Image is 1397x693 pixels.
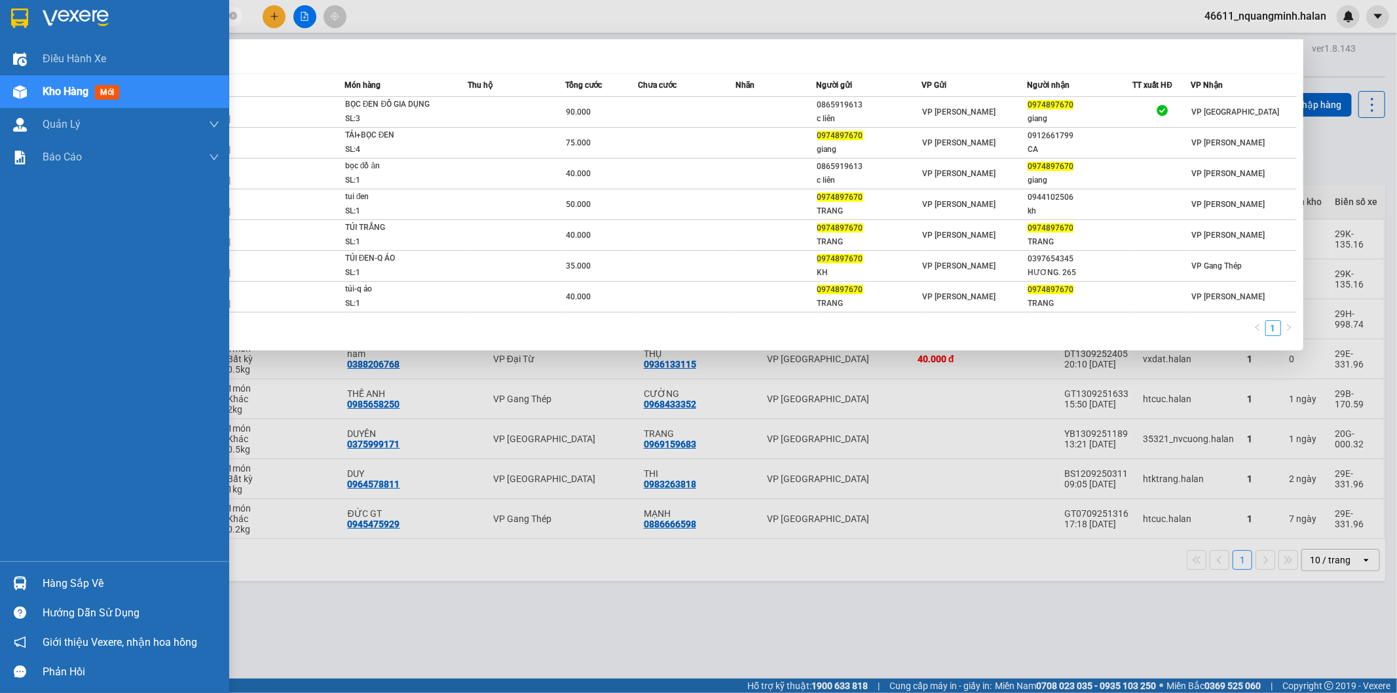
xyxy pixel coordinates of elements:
[817,254,863,263] span: 0974897670
[1254,324,1261,331] span: left
[468,81,493,90] span: Thu hộ
[13,151,27,164] img: solution-icon
[1028,285,1073,294] span: 0974897670
[566,292,591,301] span: 40.000
[13,118,27,132] img: warehouse-icon
[1028,223,1073,233] span: 0974897670
[1028,252,1132,266] div: 0397654345
[1027,81,1070,90] span: Người nhận
[43,85,88,98] span: Kho hàng
[43,634,197,650] span: Giới thiệu Vexere, nhận hoa hồng
[43,574,219,593] div: Hàng sắp về
[14,607,26,619] span: question-circle
[817,285,863,294] span: 0974897670
[1191,81,1223,90] span: VP Nhận
[1028,266,1132,280] div: HƯƠNG. 265
[345,252,443,266] div: TÚI ĐEN-Q ÁO
[1132,81,1172,90] span: TT xuất HĐ
[345,204,443,219] div: SL: 1
[1192,231,1265,240] span: VP [PERSON_NAME]
[13,576,27,590] img: warehouse-icon
[13,85,27,99] img: warehouse-icon
[122,32,548,48] li: 271 - [PERSON_NAME] - [GEOGRAPHIC_DATA] - [GEOGRAPHIC_DATA]
[209,152,219,162] span: down
[43,50,106,67] span: Điều hành xe
[923,107,996,117] span: VP [PERSON_NAME]
[1028,129,1132,143] div: 0912661799
[1281,320,1297,336] li: Next Page
[1250,320,1265,336] button: left
[1028,112,1132,126] div: giang
[16,16,115,82] img: logo.jpg
[1250,320,1265,336] li: Previous Page
[566,169,591,178] span: 40.000
[1028,162,1073,171] span: 0974897670
[345,143,443,157] div: SL: 4
[923,138,996,147] span: VP [PERSON_NAME]
[817,160,922,174] div: 0865919613
[817,266,922,280] div: KH
[566,138,591,147] span: 75.000
[11,9,28,28] img: logo-vxr
[1028,204,1132,218] div: kh
[16,89,195,133] b: GỬI : VP [GEOGRAPHIC_DATA]
[1192,169,1265,178] span: VP [PERSON_NAME]
[1028,235,1132,249] div: TRANG
[736,81,754,90] span: Nhãn
[1028,297,1132,310] div: TRANG
[345,98,443,112] div: BỌC ĐEN ĐỒ GIA DỤNG
[817,223,863,233] span: 0974897670
[209,119,219,130] span: down
[14,636,26,648] span: notification
[566,200,591,209] span: 50.000
[345,159,443,174] div: bọc đồ ăn
[923,169,996,178] span: VP [PERSON_NAME]
[345,297,443,311] div: SL: 1
[923,292,996,301] span: VP [PERSON_NAME]
[345,81,381,90] span: Món hàng
[1192,200,1265,209] span: VP [PERSON_NAME]
[1281,320,1297,336] button: right
[817,131,863,140] span: 0974897670
[1192,138,1265,147] span: VP [PERSON_NAME]
[345,282,443,297] div: túi-q áo
[923,231,996,240] span: VP [PERSON_NAME]
[1192,292,1265,301] span: VP [PERSON_NAME]
[817,98,922,112] div: 0865919613
[345,235,443,250] div: SL: 1
[817,193,863,202] span: 0974897670
[229,10,237,23] span: close-circle
[345,128,443,143] div: TẢI+BỌC ĐEN
[817,235,922,249] div: TRANG
[566,261,591,271] span: 35.000
[345,190,443,204] div: tui đen
[923,261,996,271] span: VP [PERSON_NAME]
[817,112,922,126] div: c liên
[43,603,219,623] div: Hướng dẫn sử dụng
[566,231,591,240] span: 40.000
[1265,320,1281,336] li: 1
[345,174,443,188] div: SL: 1
[817,204,922,218] div: TRANG
[229,12,237,20] span: close-circle
[1028,143,1132,157] div: CA
[817,174,922,187] div: c liên
[1028,174,1132,187] div: giang
[565,81,603,90] span: Tổng cước
[817,81,853,90] span: Người gửi
[1192,261,1242,271] span: VP Gang Thép
[345,266,443,280] div: SL: 1
[95,85,119,100] span: mới
[345,112,443,126] div: SL: 3
[923,200,996,209] span: VP [PERSON_NAME]
[638,81,677,90] span: Chưa cước
[1285,324,1293,331] span: right
[43,116,81,132] span: Quản Lý
[1192,107,1280,117] span: VP [GEOGRAPHIC_DATA]
[14,665,26,678] span: message
[817,143,922,157] div: giang
[922,81,947,90] span: VP Gửi
[43,149,82,165] span: Báo cáo
[43,662,219,682] div: Phản hồi
[817,297,922,310] div: TRANG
